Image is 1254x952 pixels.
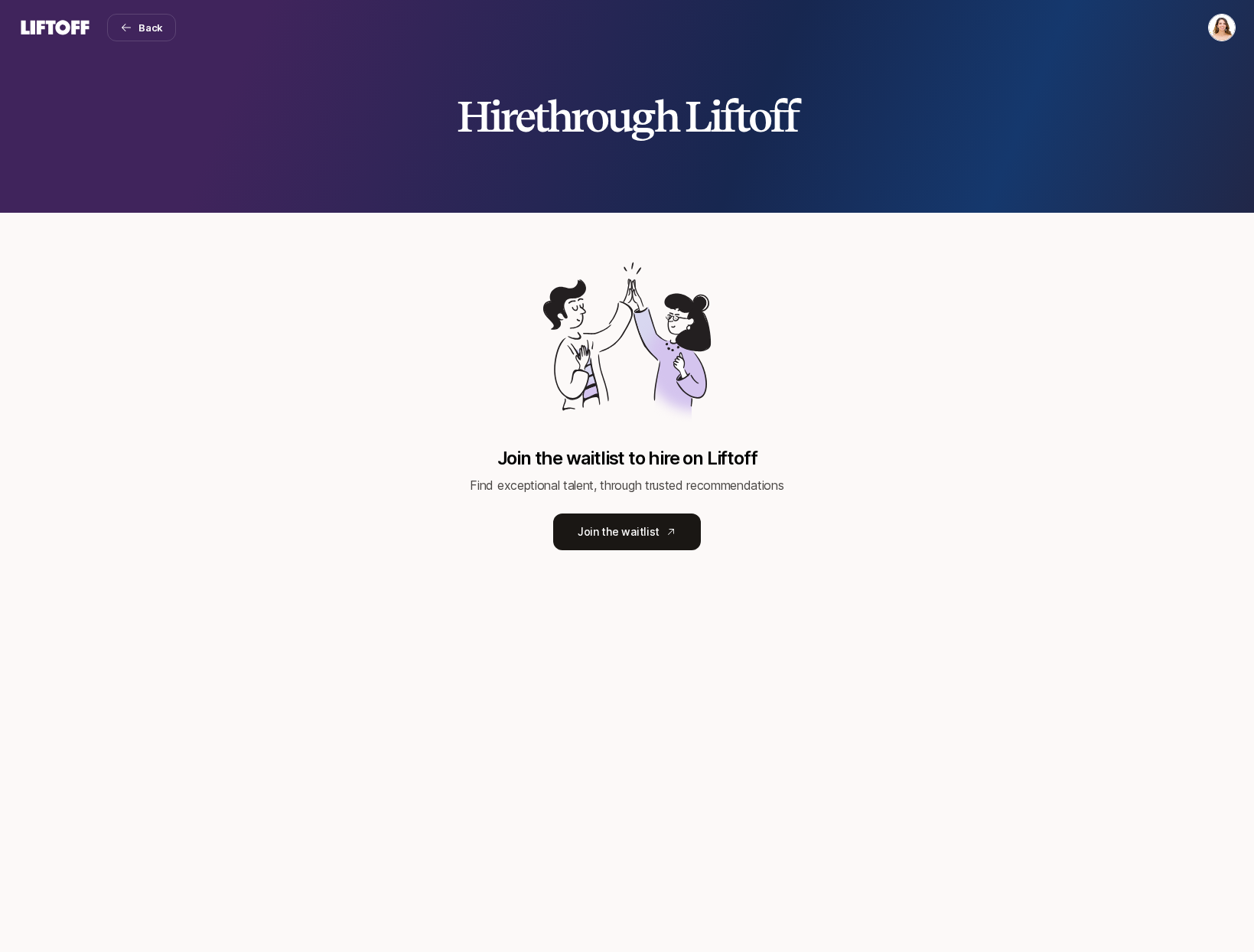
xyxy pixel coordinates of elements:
[553,513,701,550] a: Join the waitlist
[533,90,797,142] span: through Liftoff
[457,93,798,139] h2: Hire
[1208,14,1236,41] button: Analía Ibargoyen
[470,475,783,495] p: Find exceptional talent, through trusted recommendations
[497,448,757,469] p: Join the waitlist to hire on Liftoff
[138,20,163,35] span: Back
[1209,15,1235,41] img: Analía Ibargoyen
[107,14,176,41] button: Back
